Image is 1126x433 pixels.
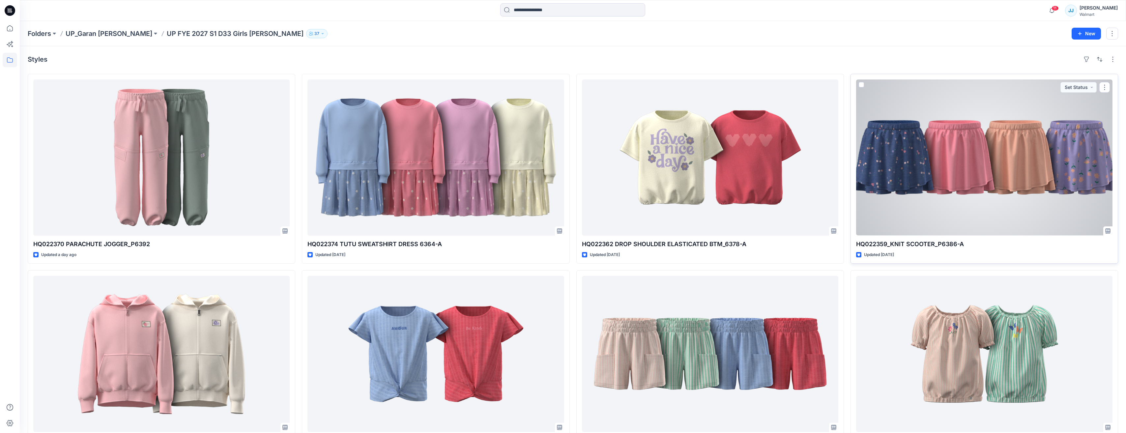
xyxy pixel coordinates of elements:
[66,29,152,38] a: UP_Garan [PERSON_NAME]
[856,276,1112,432] a: HQ022363_RAGLAN TOP_6380-C
[856,79,1112,236] a: HQ022359_KNIT SCOOTER_P6386-A
[307,240,564,249] p: HQ022374 TUTU SWEATSHIRT DRESS 6364-A
[306,29,328,38] button: 37
[41,251,76,258] p: Updated a day ago
[590,251,620,258] p: Updated [DATE]
[314,30,319,37] p: 37
[582,240,838,249] p: HQ022362 DROP SHOULDER ELASTICATED BTM_6378-A
[33,240,290,249] p: HQ022370 PARACHUTE JOGGER_P6392
[582,276,838,432] a: HQ022368 KNIT SHORT_P6384-A
[582,79,838,236] a: HQ022362 DROP SHOULDER ELASTICATED BTM_6378-A
[1080,4,1118,12] div: [PERSON_NAME]
[167,29,303,38] p: UP FYE 2027 S1 D33 Girls [PERSON_NAME]
[33,79,290,236] a: HQ022370 PARACHUTE JOGGER_P6392
[864,251,894,258] p: Updated [DATE]
[1052,6,1059,11] span: 11
[1065,5,1077,16] div: JJ
[28,55,47,63] h4: Styles
[307,79,564,236] a: HQ022374 TUTU SWEATSHIRT DRESS 6364-A
[315,251,345,258] p: Updated [DATE]
[307,276,564,432] a: HQ022364 FRONT TIED FLUTTER SLV TEEP_6394-B
[1080,12,1118,17] div: Walmart
[33,276,290,432] a: HQ025921 ZIP UP HOODIE_6413-B
[28,29,51,38] a: Folders
[856,240,1112,249] p: HQ022359_KNIT SCOOTER_P6386-A
[1072,28,1101,40] button: New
